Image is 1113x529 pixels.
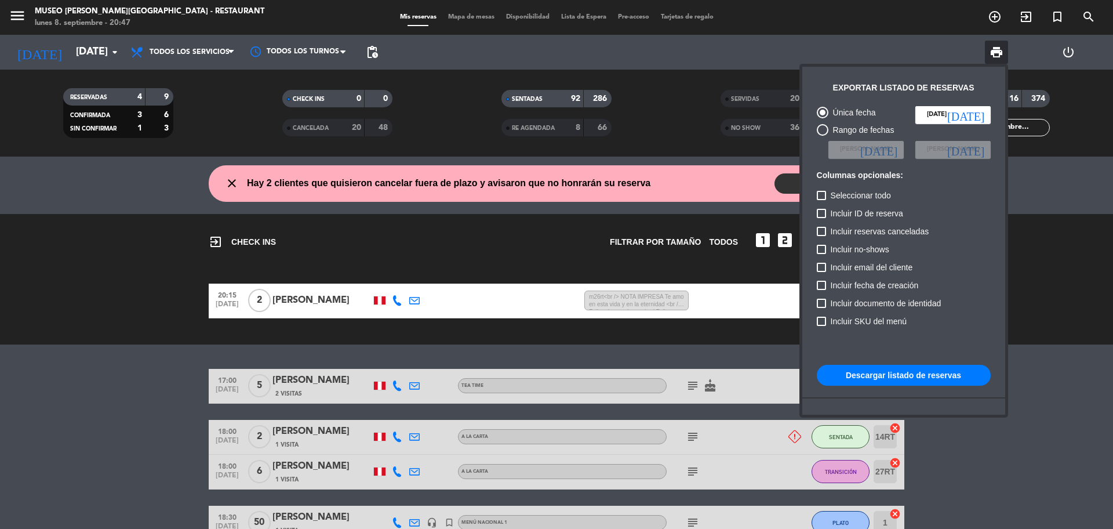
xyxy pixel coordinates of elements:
[860,144,897,155] i: [DATE]
[831,206,903,220] span: Incluir ID de reserva
[990,45,1003,59] span: print
[831,260,913,274] span: Incluir email del cliente
[831,189,891,202] span: Seleccionar todo
[840,144,892,155] span: [PERSON_NAME]
[831,242,889,256] span: Incluir no-shows
[947,144,984,155] i: [DATE]
[833,81,974,95] div: Exportar listado de reservas
[817,365,991,386] button: Descargar listado de reservas
[831,296,941,310] span: Incluir documento de identidad
[831,278,919,292] span: Incluir fecha de creación
[947,109,984,121] i: [DATE]
[927,144,979,155] span: [PERSON_NAME]
[817,171,991,180] h6: Columnas opcionales:
[828,106,876,119] div: Única fecha
[365,45,379,59] span: pending_actions
[831,314,907,328] span: Incluir SKU del menú
[828,124,894,137] div: Rango de fechas
[831,224,929,238] span: Incluir reservas canceladas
